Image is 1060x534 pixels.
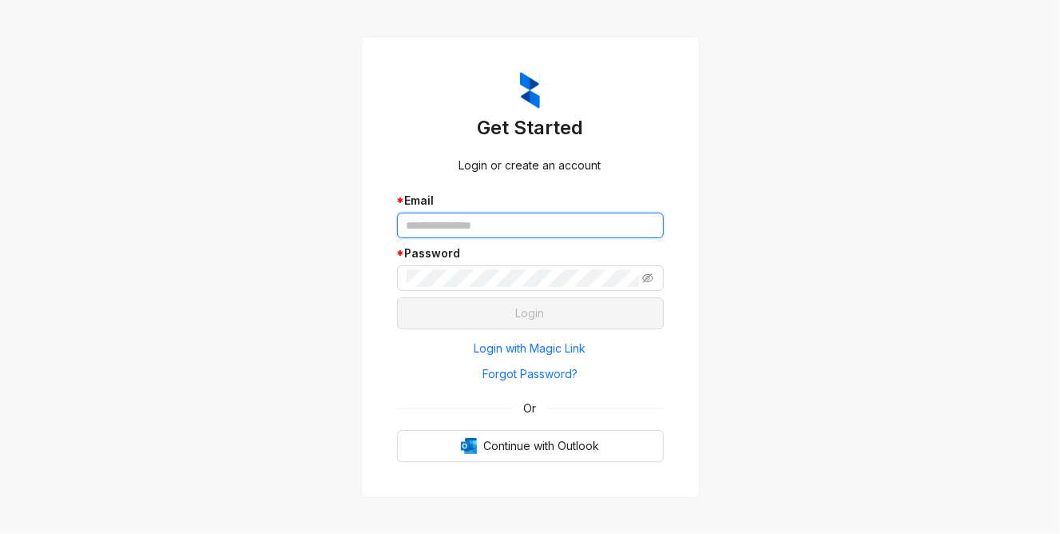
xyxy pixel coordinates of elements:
[397,336,664,361] button: Login with Magic Link
[474,340,586,357] span: Login with Magic Link
[482,365,578,383] span: Forgot Password?
[642,273,653,284] span: eye-invisible
[520,72,540,109] img: ZumaIcon
[461,438,477,454] img: Outlook
[397,297,664,329] button: Login
[397,157,664,174] div: Login or create an account
[397,361,664,387] button: Forgot Password?
[397,245,664,262] div: Password
[397,115,664,141] h3: Get Started
[513,400,548,417] span: Or
[397,430,664,462] button: OutlookContinue with Outlook
[397,192,664,209] div: Email
[483,437,599,455] span: Continue with Outlook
